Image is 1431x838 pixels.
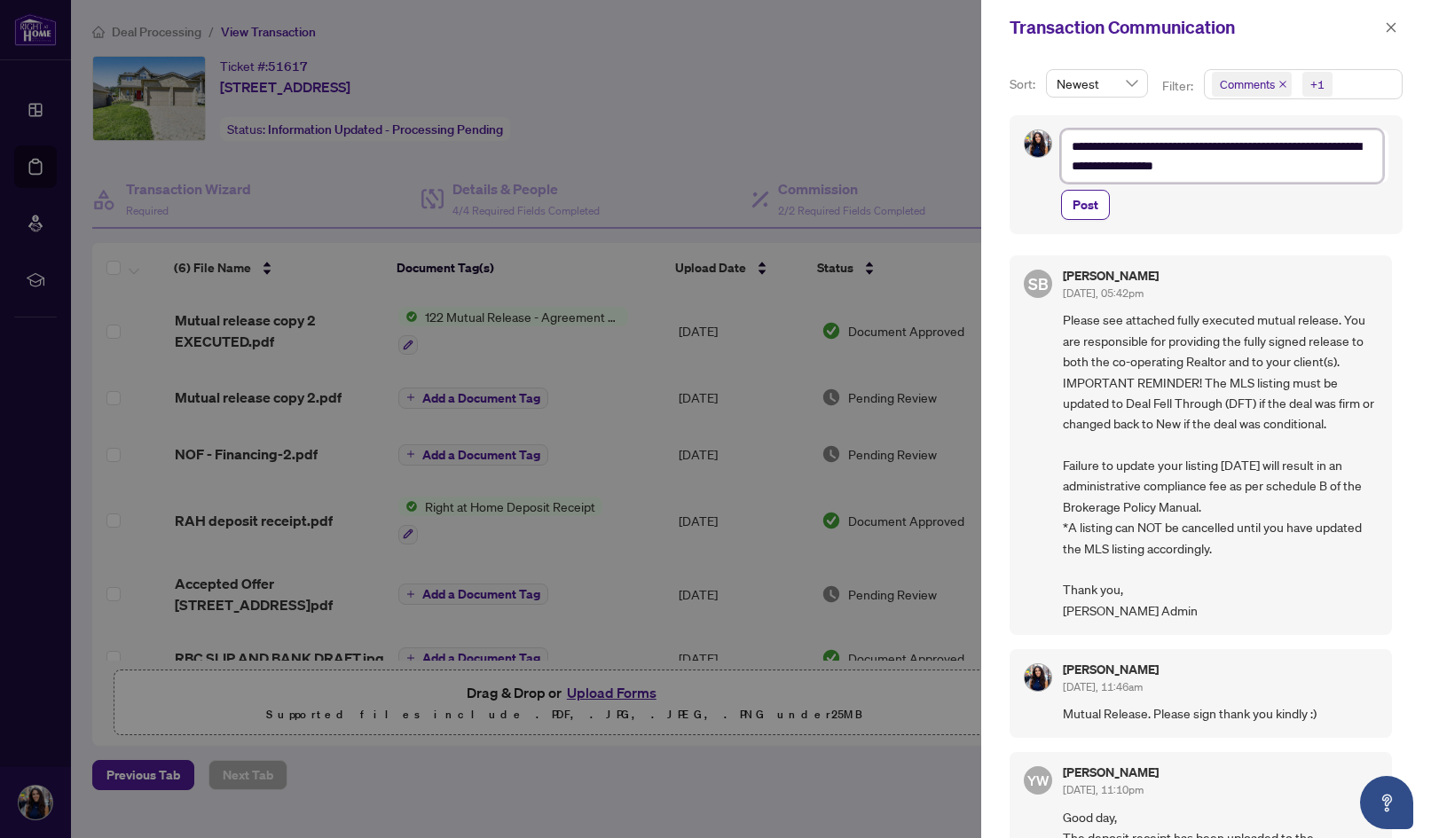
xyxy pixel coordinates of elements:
[1063,680,1143,693] span: [DATE], 11:46am
[1162,76,1196,96] p: Filter:
[1063,309,1378,621] span: Please see attached fully executed mutual release. You are responsible for providing the fully si...
[1385,21,1397,34] span: close
[1063,663,1159,676] h5: [PERSON_NAME]
[1025,664,1051,691] img: Profile Icon
[1220,75,1275,93] span: Comments
[1073,191,1098,219] span: Post
[1025,130,1051,157] img: Profile Icon
[1028,271,1049,296] span: SB
[1310,75,1325,93] div: +1
[1057,70,1137,97] span: Newest
[1360,776,1413,829] button: Open asap
[1063,270,1159,282] h5: [PERSON_NAME]
[1212,72,1292,97] span: Comments
[1010,14,1380,41] div: Transaction Communication
[1063,783,1144,796] span: [DATE], 11:10pm
[1061,190,1110,220] button: Post
[1063,703,1378,724] span: Mutual Release. Please sign thank you kindly :)
[1063,766,1159,779] h5: [PERSON_NAME]
[1010,74,1039,94] p: Sort:
[1027,770,1050,791] span: YW
[1063,286,1144,300] span: [DATE], 05:42pm
[1278,80,1287,89] span: close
